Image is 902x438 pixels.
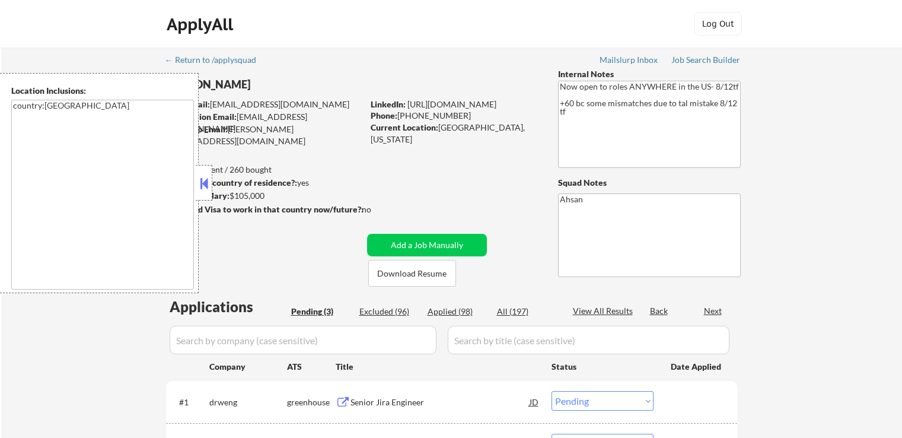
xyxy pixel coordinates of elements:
div: Job Search Builder [671,56,741,64]
div: [EMAIL_ADDRESS][DOMAIN_NAME] [167,99,363,110]
strong: Current Location: [371,122,438,132]
div: Next [704,305,723,317]
div: Mailslurp Inbox [600,56,659,64]
div: 98 sent / 260 bought [165,164,363,176]
div: [PERSON_NAME][EMAIL_ADDRESS][DOMAIN_NAME] [166,123,363,147]
div: Location Inclusions: [11,85,194,97]
div: ApplyAll [167,14,237,34]
button: Download Resume [368,260,456,287]
div: [EMAIL_ADDRESS][DOMAIN_NAME] [167,111,363,134]
div: $105,000 [165,190,363,202]
input: Search by company (case sensitive) [170,326,436,354]
div: Excluded (96) [359,306,419,318]
strong: Can work in country of residence?: [165,177,297,188]
button: Add a Job Manually [367,234,487,256]
div: ATS [287,361,336,373]
div: Date Applied [671,361,723,373]
div: #1 [179,396,200,408]
strong: Will need Visa to work in that country now/future?: [166,204,364,214]
div: [GEOGRAPHIC_DATA], [US_STATE] [371,122,538,145]
div: Company [209,361,287,373]
strong: Phone: [371,110,397,120]
div: greenhouse [287,396,336,408]
div: Pending (3) [291,306,350,318]
div: Title [336,361,540,373]
a: ← Return to /applysquad [165,55,267,67]
input: Search by title (case sensitive) [448,326,729,354]
a: Mailslurp Inbox [600,55,659,67]
button: Log Out [694,12,742,36]
div: Applied (98) [428,306,487,318]
div: no [362,204,396,215]
div: yes [165,177,359,189]
div: [PERSON_NAME] [166,77,410,92]
div: Back [650,305,669,317]
div: Squad Notes [558,177,741,189]
div: JD [528,391,540,412]
strong: LinkedIn: [371,99,406,109]
div: Senior Jira Engineer [350,396,530,408]
div: drweng [209,396,287,408]
div: ← Return to /applysquad [165,56,267,64]
a: [URL][DOMAIN_NAME] [407,99,496,109]
div: [PHONE_NUMBER] [371,110,538,122]
div: View All Results [573,305,636,317]
a: Job Search Builder [671,55,741,67]
div: Status [552,356,654,377]
div: Internal Notes [558,68,741,80]
div: Applications [170,300,287,314]
div: All (197) [497,306,556,318]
